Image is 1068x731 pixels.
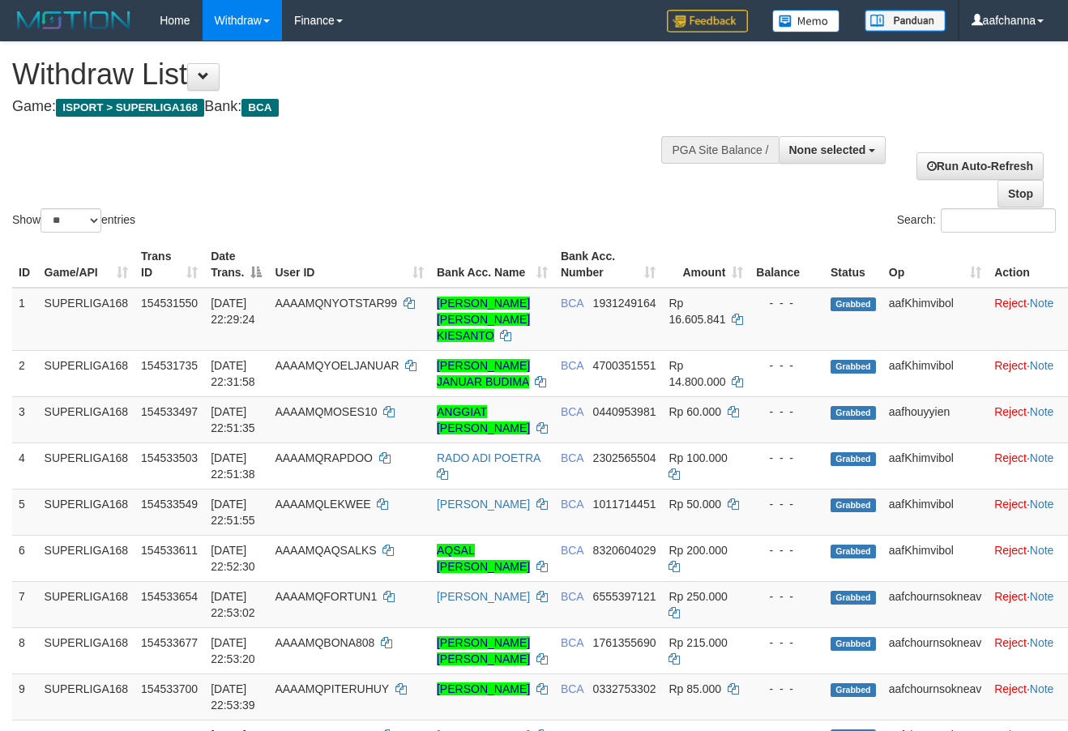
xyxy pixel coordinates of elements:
td: aafhouyyien [882,396,988,442]
td: 4 [12,442,38,489]
span: Copy 0440953981 to clipboard [593,405,656,418]
span: Rp 100.000 [669,451,727,464]
button: None selected [779,136,886,164]
span: BCA [561,451,583,464]
a: Stop [998,180,1044,207]
td: SUPERLIGA168 [38,535,135,581]
a: [PERSON_NAME] [PERSON_NAME] [437,636,530,665]
img: Button%20Memo.svg [772,10,840,32]
td: aafKhimvibol [882,350,988,396]
span: AAAAMQAQSALKS [275,544,376,557]
th: Game/API: activate to sort column ascending [38,242,135,288]
span: Rp 14.800.000 [669,359,725,388]
select: Showentries [41,208,101,233]
a: [PERSON_NAME] JANUAR BUDIMA [437,359,530,388]
th: ID [12,242,38,288]
td: aafKhimvibol [882,535,988,581]
td: aafchournsokneav [882,673,988,720]
span: [DATE] 22:53:20 [211,636,255,665]
a: Reject [994,636,1027,649]
span: [DATE] 22:53:39 [211,682,255,712]
span: 154533611 [141,544,198,557]
td: 6 [12,535,38,581]
span: 154533654 [141,590,198,603]
span: [DATE] 22:51:38 [211,451,255,481]
th: User ID: activate to sort column ascending [268,242,430,288]
a: Run Auto-Refresh [916,152,1044,180]
span: 154533503 [141,451,198,464]
div: - - - [756,681,818,697]
span: AAAAMQYOELJANUAR [275,359,399,372]
td: 2 [12,350,38,396]
span: Copy 6555397121 to clipboard [593,590,656,603]
a: AQSAL [PERSON_NAME] [437,544,530,573]
span: Copy 0332753302 to clipboard [593,682,656,695]
a: Reject [994,682,1027,695]
span: Grabbed [831,360,876,374]
img: panduan.png [865,10,946,32]
a: [PERSON_NAME] [437,590,530,603]
td: 1 [12,288,38,351]
a: Note [1030,405,1054,418]
td: 5 [12,489,38,535]
span: Grabbed [831,591,876,605]
th: Date Trans.: activate to sort column descending [204,242,268,288]
span: BCA [561,297,583,310]
span: [DATE] 22:51:55 [211,498,255,527]
td: SUPERLIGA168 [38,489,135,535]
span: Copy 1931249164 to clipboard [593,297,656,310]
span: Rp 85.000 [669,682,721,695]
span: BCA [561,682,583,695]
span: [DATE] 22:52:30 [211,544,255,573]
a: Reject [994,451,1027,464]
a: [PERSON_NAME] [PERSON_NAME] KIESANTO [437,297,530,342]
div: - - - [756,404,818,420]
div: - - - [756,588,818,605]
td: aafKhimvibol [882,442,988,489]
span: 154533497 [141,405,198,418]
span: BCA [241,99,278,117]
span: Grabbed [831,545,876,558]
span: 154531735 [141,359,198,372]
span: Copy 1011714451 to clipboard [593,498,656,511]
span: AAAAMQNYOTSTAR99 [275,297,397,310]
th: Bank Acc. Name: activate to sort column ascending [430,242,554,288]
a: Reject [994,544,1027,557]
h1: Withdraw List [12,58,696,91]
td: 9 [12,673,38,720]
td: SUPERLIGA168 [38,581,135,627]
td: 8 [12,627,38,673]
span: 154531550 [141,297,198,310]
td: aafchournsokneav [882,581,988,627]
span: Rp 215.000 [669,636,727,649]
td: SUPERLIGA168 [38,350,135,396]
a: Reject [994,359,1027,372]
td: aafKhimvibol [882,489,988,535]
span: [DATE] 22:29:24 [211,297,255,326]
a: Reject [994,297,1027,310]
td: SUPERLIGA168 [38,442,135,489]
a: Note [1030,498,1054,511]
td: aafchournsokneav [882,627,988,673]
th: Status [824,242,882,288]
label: Show entries [12,208,135,233]
a: Note [1030,590,1054,603]
h4: Game: Bank: [12,99,696,115]
th: Op: activate to sort column ascending [882,242,988,288]
span: BCA [561,636,583,649]
td: 3 [12,396,38,442]
span: [DATE] 22:51:35 [211,405,255,434]
span: Grabbed [831,297,876,311]
span: BCA [561,359,583,372]
img: MOTION_logo.png [12,8,135,32]
span: Grabbed [831,637,876,651]
span: 154533700 [141,682,198,695]
span: BCA [561,498,583,511]
span: None selected [789,143,866,156]
span: AAAAMQRAPDOO [275,451,373,464]
div: - - - [756,357,818,374]
th: Balance [750,242,824,288]
a: Reject [994,498,1027,511]
a: Note [1030,544,1054,557]
div: - - - [756,635,818,651]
